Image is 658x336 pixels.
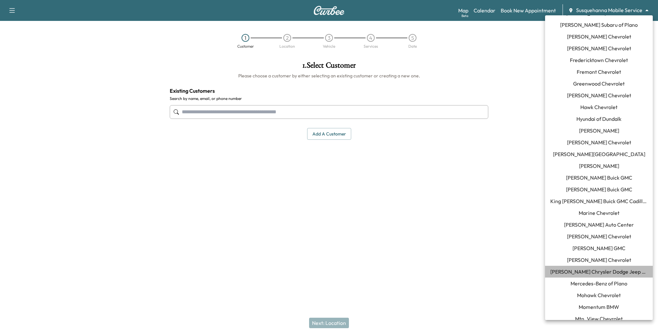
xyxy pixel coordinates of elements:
[560,21,638,29] span: [PERSON_NAME] Subaru of Plano
[567,138,631,146] span: [PERSON_NAME] Chevrolet
[553,150,645,158] span: [PERSON_NAME][GEOGRAPHIC_DATA]
[571,280,627,287] span: Mercedes-Benz of Plano
[576,115,621,123] span: Hyundai of Dundalk
[570,56,628,64] span: Fredericktown Chevrolet
[567,232,631,240] span: [PERSON_NAME] Chevrolet
[566,185,632,193] span: [PERSON_NAME] Buick GMC
[564,221,634,229] span: [PERSON_NAME] Auto Center
[573,80,625,88] span: Greenwood Chevrolet
[566,174,632,182] span: [PERSON_NAME] Buick GMC
[550,197,648,205] span: King [PERSON_NAME] Buick GMC Cadillac
[567,256,631,264] span: [PERSON_NAME] Chevrolet
[567,44,631,52] span: [PERSON_NAME] Chevrolet
[572,244,625,252] span: [PERSON_NAME] GMC
[567,33,631,40] span: [PERSON_NAME] Chevrolet
[550,268,648,276] span: [PERSON_NAME] Chrysler Dodge Jeep RAM of [GEOGRAPHIC_DATA]
[580,103,618,111] span: Hawk Chevrolet
[577,291,621,299] span: Mohawk Chevrolet
[579,162,619,170] span: [PERSON_NAME]
[579,209,619,217] span: Marine Chevrolet
[575,315,623,323] span: Mtn. View Chevrolet
[579,127,619,135] span: [PERSON_NAME]
[579,303,619,311] span: Momentum BMW
[577,68,621,76] span: Fremont Chevrolet
[567,91,631,99] span: [PERSON_NAME] Chevrolet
